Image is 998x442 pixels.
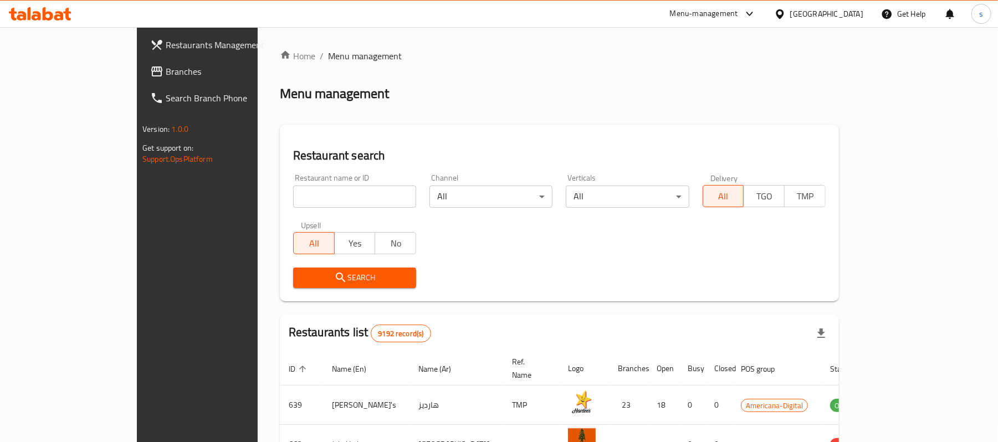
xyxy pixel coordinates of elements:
div: All [566,186,689,208]
span: Get support on: [142,141,193,155]
div: Export file [808,320,835,347]
label: Upsell [301,221,321,229]
label: Delivery [710,174,738,182]
span: Ref. Name [512,355,546,382]
th: Branches [609,352,648,386]
div: Total records count [371,325,431,342]
td: 0 [679,386,705,425]
span: Americana-Digital [741,399,807,412]
th: Busy [679,352,705,386]
a: Restaurants Management [141,32,304,58]
span: All [298,235,330,251]
th: Logo [559,352,609,386]
button: TGO [743,185,785,207]
div: Menu-management [670,7,738,20]
div: All [429,186,552,208]
h2: Restaurants list [289,324,431,342]
span: No [380,235,412,251]
span: OPEN [830,399,857,412]
div: [GEOGRAPHIC_DATA] [790,8,863,20]
span: Name (En) [332,362,381,376]
h2: Menu management [280,85,389,102]
th: Open [648,352,679,386]
td: 18 [648,386,679,425]
a: Support.OpsPlatform [142,152,213,166]
span: Branches [166,65,295,78]
input: Search for restaurant name or ID.. [293,186,416,208]
span: s [979,8,983,20]
button: All [293,232,335,254]
span: Status [830,362,866,376]
td: هارديز [410,386,503,425]
td: 23 [609,386,648,425]
span: ID [289,362,310,376]
span: Version: [142,122,170,136]
img: Hardee's [568,389,596,417]
span: Name (Ar) [418,362,465,376]
span: POS group [741,362,789,376]
td: TMP [503,386,559,425]
span: TGO [748,188,780,204]
span: 9192 record(s) [371,328,430,339]
nav: breadcrumb [280,49,839,63]
span: Restaurants Management [166,38,295,52]
span: Search Branch Phone [166,91,295,105]
button: All [703,185,744,207]
th: Closed [705,352,732,386]
td: 0 [705,386,732,425]
li: / [320,49,324,63]
span: All [708,188,740,204]
h2: Restaurant search [293,147,826,164]
span: 1.0.0 [171,122,188,136]
button: No [375,232,416,254]
td: [PERSON_NAME]'s [323,386,410,425]
div: OPEN [830,399,857,412]
a: Search Branch Phone [141,85,304,111]
span: Yes [339,235,371,251]
button: Yes [334,232,376,254]
button: Search [293,268,416,288]
a: Branches [141,58,304,85]
span: TMP [789,188,821,204]
span: Search [302,271,407,285]
span: Menu management [328,49,402,63]
button: TMP [784,185,826,207]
